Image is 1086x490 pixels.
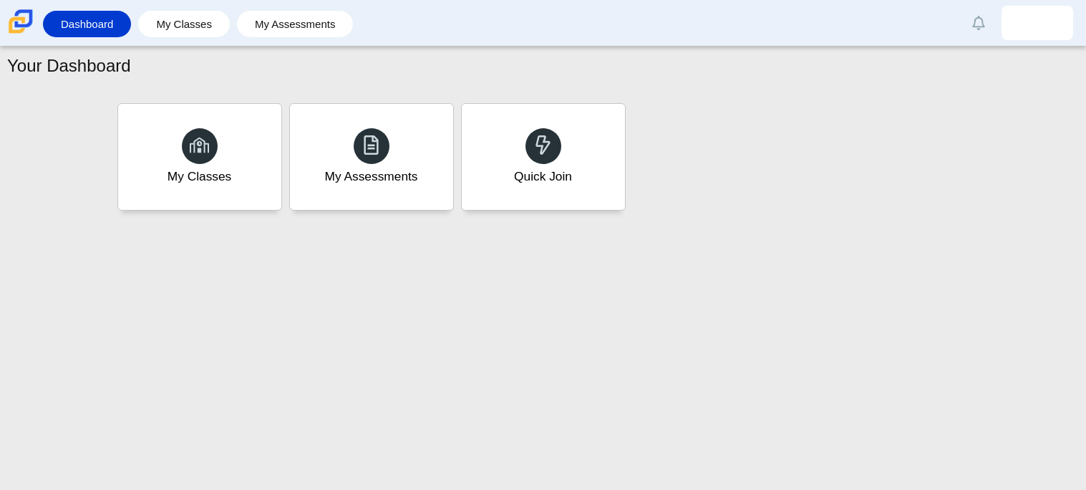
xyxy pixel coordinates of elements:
img: itzel.gonzalez-mor.RjmVtl [1026,11,1049,34]
div: My Assessments [325,168,418,186]
a: My Assessments [244,11,346,37]
div: My Classes [168,168,232,186]
a: Carmen School of Science & Technology [6,27,36,39]
a: Dashboard [50,11,124,37]
a: itzel.gonzalez-mor.RjmVtl [1002,6,1073,40]
img: Carmen School of Science & Technology [6,6,36,37]
h1: Your Dashboard [7,54,131,78]
a: My Assessments [289,103,454,211]
div: Quick Join [514,168,572,186]
a: Quick Join [461,103,626,211]
a: My Classes [117,103,282,211]
a: Alerts [963,7,994,39]
a: My Classes [145,11,223,37]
